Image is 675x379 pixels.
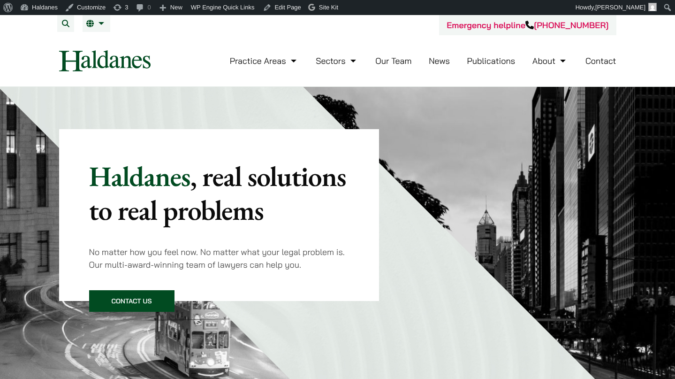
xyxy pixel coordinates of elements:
span: [PERSON_NAME] [595,4,645,11]
img: Logo of Haldanes [59,50,151,71]
span: Site Kit [319,4,338,11]
a: EN [86,20,106,27]
a: Emergency helpline[PHONE_NUMBER] [447,20,608,31]
p: Haldanes [89,159,349,227]
a: Our Team [375,55,411,66]
a: Contact Us [89,290,174,312]
button: Search [57,15,74,32]
a: Publications [467,55,516,66]
a: Contact [585,55,616,66]
p: No matter how you feel now. No matter what your legal problem is. Our multi-award-winning team of... [89,246,349,271]
a: About [532,55,568,66]
a: News [429,55,450,66]
a: Practice Areas [230,55,299,66]
mark: , real solutions to real problems [89,158,346,228]
a: Sectors [316,55,358,66]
